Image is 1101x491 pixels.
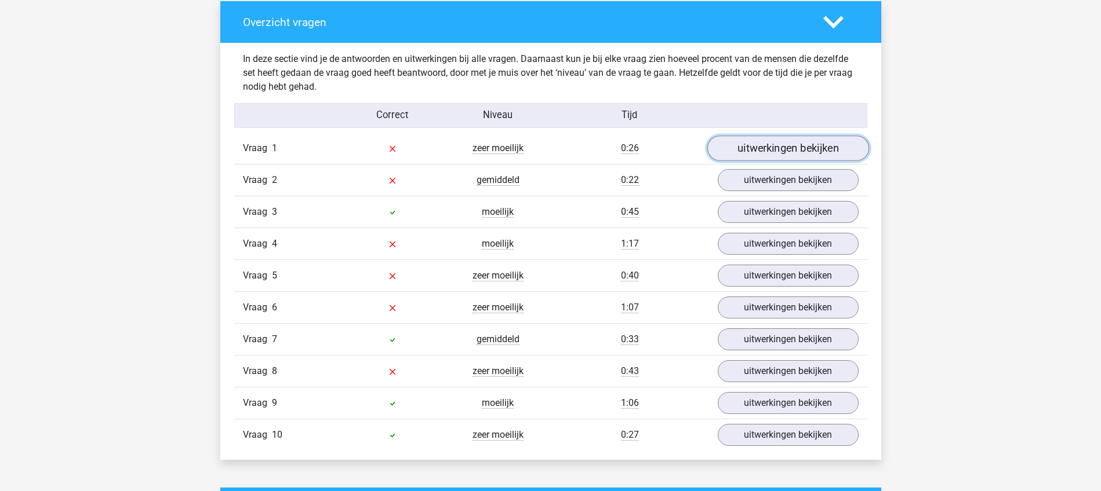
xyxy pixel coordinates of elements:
span: 0:43 [621,365,639,377]
span: Vraag [243,205,272,219]
div: In deze sectie vind je de antwoorden en uitwerkingen bij alle vragen. Daarnaast kun je bij elke v... [234,52,867,94]
span: Vraag [243,141,272,155]
span: 1:17 [621,238,639,250]
span: zeer moeilijk [473,365,524,377]
span: Vraag [243,364,272,378]
span: zeer moeilijk [473,302,524,313]
span: 0:40 [621,270,639,281]
span: Vraag [243,269,272,283]
a: uitwerkingen bekijken [718,360,859,382]
span: 6 [272,302,277,313]
span: 0:26 [621,142,639,154]
span: 1:06 [621,397,639,409]
span: moeilijk [482,238,514,250]
span: moeilijk [482,397,514,409]
div: Niveau [445,108,551,123]
span: 1 [272,142,277,153]
span: zeer moeilijk [473,429,524,441]
span: Vraag [243,301,272,314]
span: 2 [272,174,277,185]
a: uitwerkingen bekijken [718,392,859,414]
a: uitwerkingen bekijken [707,135,869,161]
span: zeer moeilijk [473,270,524,281]
span: 8 [272,365,277,376]
span: 0:22 [621,174,639,186]
span: 10 [272,429,282,440]
div: Correct [340,108,445,123]
span: 0:27 [621,429,639,441]
span: Vraag [243,173,272,187]
span: Vraag [243,237,272,251]
a: uitwerkingen bekijken [718,169,859,191]
span: 5 [272,270,277,281]
span: 9 [272,397,277,408]
h4: Overzicht vragen [243,16,806,29]
span: 0:33 [621,334,639,345]
div: Tijd [550,108,708,123]
span: Vraag [243,396,272,410]
span: 0:45 [621,206,639,218]
span: Vraag [243,332,272,346]
a: uitwerkingen bekijken [718,265,859,287]
a: uitwerkingen bekijken [718,233,859,255]
span: 1:07 [621,302,639,313]
span: Vraag [243,428,272,442]
span: gemiddeld [477,334,519,345]
span: gemiddeld [477,174,519,186]
span: moeilijk [482,206,514,218]
a: uitwerkingen bekijken [718,424,859,446]
span: 3 [272,206,277,217]
span: 7 [272,334,277,345]
span: 4 [272,238,277,249]
a: uitwerkingen bekijken [718,201,859,223]
a: uitwerkingen bekijken [718,328,859,350]
a: uitwerkingen bekijken [718,296,859,318]
span: zeer moeilijk [473,142,524,154]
